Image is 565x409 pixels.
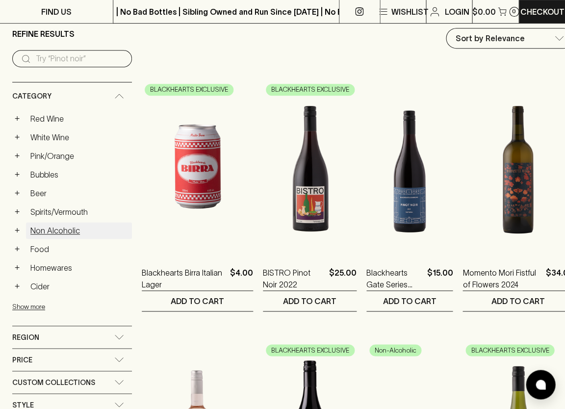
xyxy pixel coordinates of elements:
[283,295,336,307] p: ADD TO CART
[26,222,132,239] a: Non Alcoholic
[26,278,132,295] a: Cider
[512,9,516,14] p: 0
[12,244,22,254] button: +
[12,207,22,217] button: +
[12,226,22,235] button: +
[444,6,469,18] p: Login
[26,241,132,257] a: Food
[263,291,357,311] button: ADD TO CART
[12,371,132,393] div: Custom Collections
[427,267,453,290] p: $15.00
[36,51,124,67] input: Try “Pinot noir”
[26,259,132,276] a: Homewares
[455,32,524,44] p: Sort by Relevance
[12,28,75,40] p: Refine Results
[366,267,423,290] a: Blackhearts Gate Series Pinot Noir 2021
[26,204,132,220] a: Spirits/Vermouth
[142,267,226,290] a: Blackhearts Birra Italian Lager
[12,281,22,291] button: +
[391,6,428,18] p: Wishlist
[329,267,357,290] p: $25.00
[12,151,22,161] button: +
[26,148,132,164] a: Pink/Orange
[12,90,51,102] span: Category
[26,185,132,202] a: Beer
[12,170,22,179] button: +
[12,354,32,366] span: Price
[520,6,564,18] p: Checkout
[26,110,132,127] a: Red Wine
[536,380,545,389] img: bubble-icon
[142,291,253,311] button: ADD TO CART
[12,263,22,273] button: +
[383,295,437,307] p: ADD TO CART
[12,188,22,198] button: +
[41,6,72,18] p: FIND US
[366,291,453,311] button: ADD TO CART
[230,267,253,290] p: $4.00
[142,80,253,252] img: Blackhearts Birra Italian Lager
[12,114,22,124] button: +
[12,297,141,317] button: Show more
[12,82,132,110] div: Category
[263,267,325,290] a: BISTRO Pinot Noir 2022
[12,376,95,388] span: Custom Collections
[462,267,541,290] a: Momento Mori Fistful of Flowers 2024
[12,326,132,348] div: Region
[366,80,453,252] img: Blackhearts Gate Series Pinot Noir 2021
[12,349,132,371] div: Price
[26,129,132,146] a: White Wine
[26,166,132,183] a: Bubbles
[263,80,357,252] img: BISTRO Pinot Noir 2022
[491,295,545,307] p: ADD TO CART
[472,6,496,18] p: $0.00
[12,132,22,142] button: +
[171,295,224,307] p: ADD TO CART
[12,331,39,343] span: Region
